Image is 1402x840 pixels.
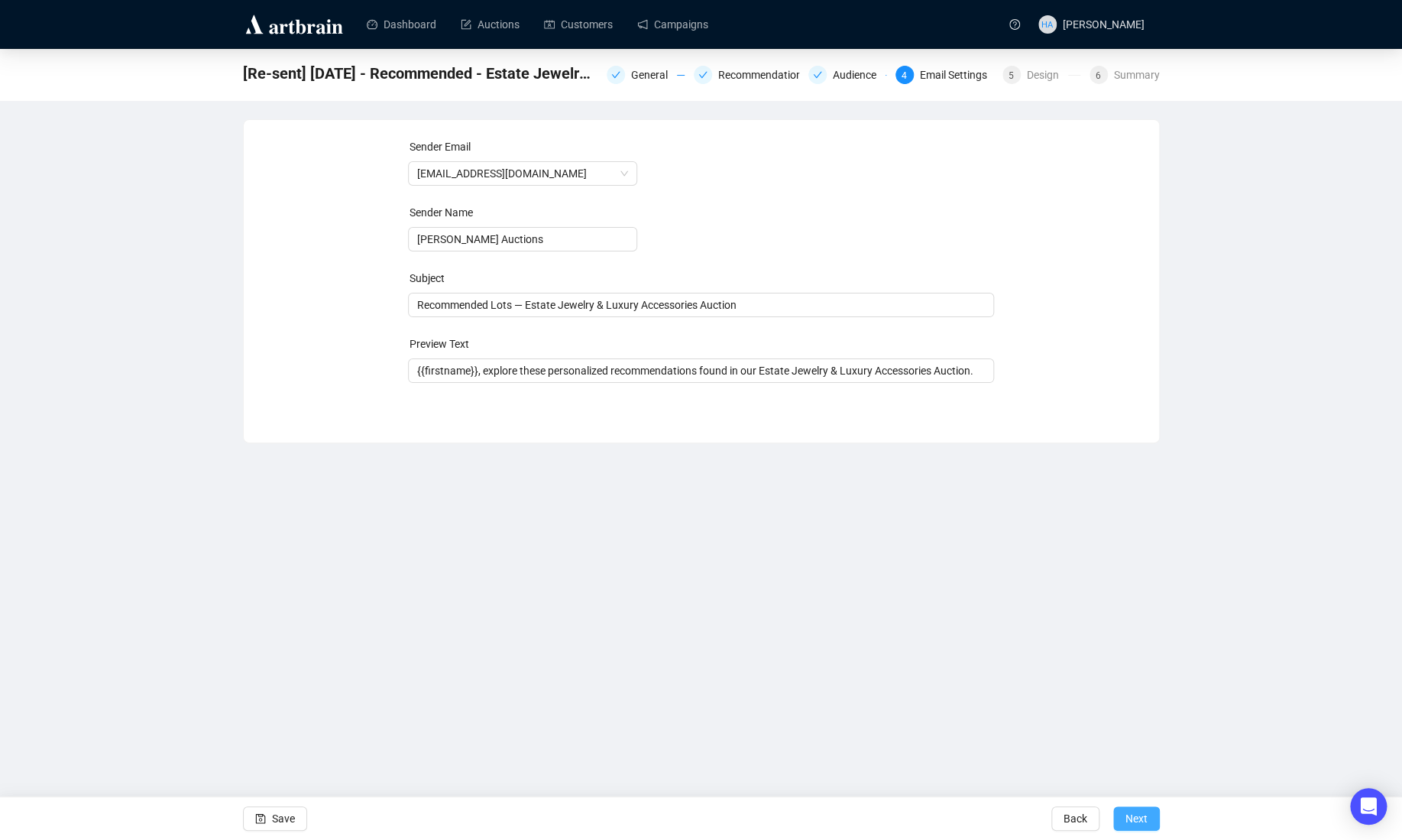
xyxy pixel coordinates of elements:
span: question-circle [1009,19,1020,30]
span: Back [1064,797,1087,840]
span: check [698,70,707,79]
a: Campaigns [637,5,708,44]
div: Email Settings [920,66,996,84]
button: Save [243,806,307,831]
a: Auctions [461,5,520,44]
span: check [611,70,620,79]
div: 4Email Settings [895,66,993,84]
div: Summary [1114,66,1160,84]
span: info@lelandlittle.com [417,162,628,185]
span: Save [272,797,295,840]
span: save [255,813,266,824]
button: Back [1051,806,1099,831]
div: 5Design [1002,66,1080,84]
a: Customers [544,5,613,44]
div: Recommendations [694,66,799,84]
div: 6Summary [1090,66,1160,84]
span: [Re-sent] 9-15-25 - Recommended - Estate Jewelry & Luxury Accessories Auction [243,61,597,86]
span: 6 [1096,70,1101,81]
div: General [607,66,685,84]
div: Audience [808,66,886,84]
div: Preview Text [410,336,996,352]
span: 5 [1009,70,1014,81]
span: HA [1041,18,1053,31]
div: General [631,66,677,84]
div: Open Intercom Messenger [1350,788,1387,825]
div: Audience [833,66,886,84]
span: check [813,70,822,79]
button: Next [1113,806,1160,831]
div: Subject [410,270,996,287]
img: logo [243,12,345,37]
span: [PERSON_NAME] [1063,18,1145,31]
div: Design [1027,66,1068,84]
span: Next [1125,797,1148,840]
label: Sender Email [410,141,471,153]
div: Recommendations [718,66,817,84]
a: Dashboard [367,5,436,44]
span: 4 [902,70,907,81]
label: Sender Name [410,206,473,219]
